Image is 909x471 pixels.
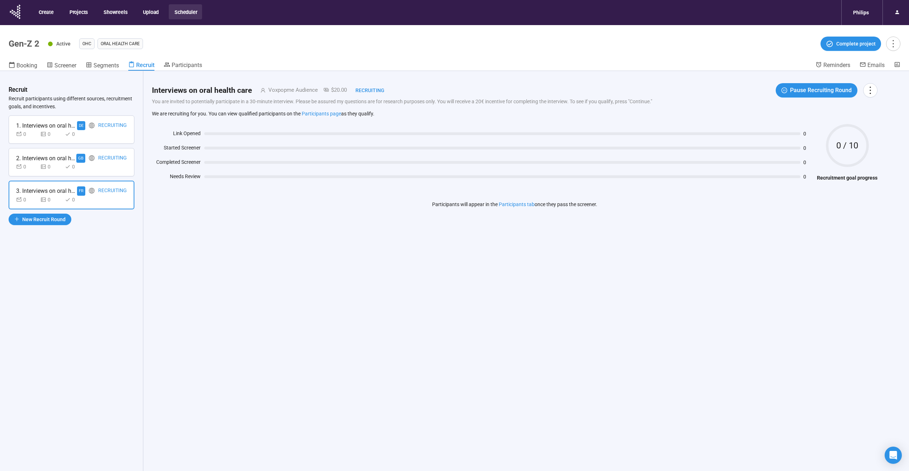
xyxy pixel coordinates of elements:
span: more [888,39,898,48]
span: user [252,88,265,93]
span: 0 / 10 [826,141,869,150]
span: global [89,155,95,161]
span: global [89,188,95,194]
div: 0 [16,130,38,138]
span: 0 [803,146,813,151]
span: Active [56,41,71,47]
span: Screener [54,62,76,69]
div: GB [76,154,85,163]
div: Open Intercom Messenger [885,447,902,464]
div: 0 [40,130,62,138]
a: Participants page [302,111,341,116]
div: 0 [65,130,86,138]
span: plus [14,217,19,222]
span: pause-circle [781,87,787,93]
span: Emails [867,62,885,68]
div: Voxpopme Audience [265,86,318,95]
h1: Gen-Z 2 [9,39,39,49]
span: Segments [94,62,119,69]
div: 1. Interviews on oral health care [16,121,77,130]
span: 0 [803,131,813,136]
div: 0 [16,196,38,204]
a: Reminders [815,61,850,70]
div: 2. Interviews on oral health care [16,154,76,163]
button: more [863,83,877,97]
h3: Recruit [9,85,28,95]
span: Reminders [823,62,850,68]
p: You are invited to potentially participate in a 30-minute interview. Please be assured my questio... [152,97,877,105]
span: Pause Recruiting Round [790,86,852,95]
div: Philips [849,6,873,19]
span: New Recruit Round [22,215,66,223]
span: Complete project [836,40,876,48]
div: Needs Review [152,172,201,183]
div: Link Opened [152,129,201,140]
p: Participants will appear in the once they pass the screener. [432,200,597,208]
a: Recruit [128,61,154,71]
span: more [865,85,875,95]
span: Booking [16,62,37,69]
a: Screener [47,61,76,71]
button: Create [33,4,59,19]
div: 0 [65,163,86,171]
div: DE [77,121,85,130]
span: Recruit [136,62,154,68]
button: Projects [64,4,93,19]
h2: Interviews on oral health care [152,85,252,96]
span: Participants [172,62,202,68]
div: Recruiting [347,86,384,94]
div: 0 [65,196,86,204]
div: 3. Interviews on oral health care [16,186,77,195]
div: 0 [40,196,62,204]
a: Booking [9,61,37,71]
button: Showreels [98,4,132,19]
div: 0 [40,163,62,171]
a: Segments [86,61,119,71]
div: Completed Screener [152,158,201,169]
div: $20.00 [318,86,347,95]
span: 0 [803,160,813,165]
div: Recruiting [98,121,127,130]
button: pause-circlePause Recruiting Round [776,83,857,97]
div: 0 [16,163,38,171]
div: Recruiting [98,186,127,195]
div: Started Screener [152,144,201,154]
button: Complete project [821,37,881,51]
span: Oral Health Care [101,40,140,47]
div: Recruiting [98,154,127,163]
span: global [89,123,95,128]
p: We are recruiting for you. You can view qualified participants on the as they qualify. [152,110,877,117]
button: Upload [137,4,164,19]
span: 0 [803,174,813,179]
button: Scheduler [169,4,202,19]
button: plusNew Recruit Round [9,214,71,225]
span: OHC [82,40,91,47]
button: more [886,37,900,51]
h4: Recruitment goal progress [817,174,877,182]
a: Participants tab [499,201,535,207]
p: Recruit participants using different sources, recruitment goals, and incentives. [9,95,134,110]
a: Emails [860,61,885,70]
a: Participants [164,61,202,70]
div: FR [77,186,85,195]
